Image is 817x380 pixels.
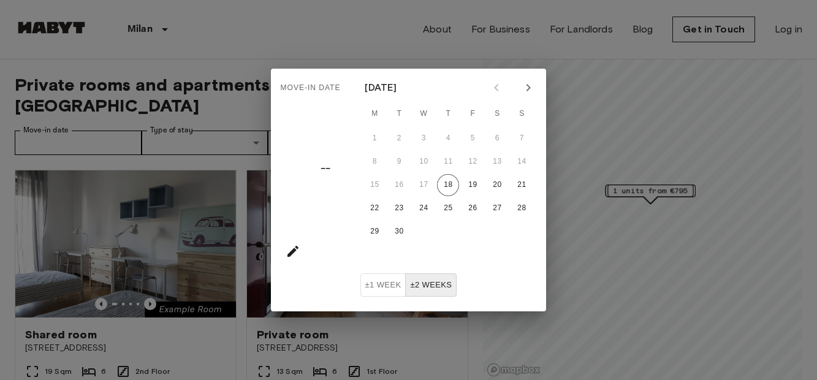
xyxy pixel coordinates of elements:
span: Saturday [486,102,508,126]
span: Move-in date [281,78,341,98]
button: 25 [437,197,459,219]
button: 20 [486,174,508,196]
button: 18 [437,174,459,196]
button: calendar view is open, go to text input view [281,239,305,264]
button: 21 [511,174,533,196]
span: Monday [363,102,386,126]
span: Wednesday [412,102,435,126]
button: ±1 week [360,273,406,297]
button: 30 [388,221,410,243]
button: Next month [518,77,539,98]
button: 24 [412,197,435,219]
button: 27 [486,197,508,219]
button: 26 [462,197,484,219]
button: 23 [388,197,410,219]
span: Thursday [437,102,459,126]
button: 29 [363,221,386,243]
span: Tuesday [388,102,410,126]
button: 22 [363,197,386,219]
h4: –– [321,157,330,180]
button: 28 [511,197,533,219]
button: ±2 weeks [405,273,457,297]
span: Sunday [511,102,533,126]
span: Friday [462,102,484,126]
div: Move In Flexibility [360,273,457,297]
div: [DATE] [365,80,397,95]
button: 19 [462,174,484,196]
